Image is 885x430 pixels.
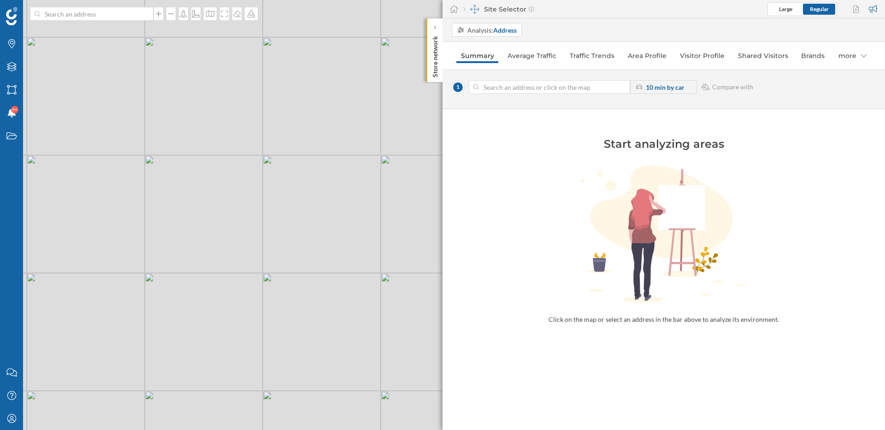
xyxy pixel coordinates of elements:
a: Average Traffic [503,48,560,63]
a: Area Profile [623,48,671,63]
a: Brands [796,48,829,63]
a: Shared Visitors [733,48,792,63]
div: Click on the map or select an address in the bar above to analyze its environment. [507,315,820,324]
a: Summary [456,48,498,63]
span: Regular [810,6,829,12]
span: Assistance [18,6,63,15]
span: 9+ [12,105,18,114]
img: Geoblink Logo [6,7,18,25]
strong: 10 min by car [646,83,684,91]
strong: Address [493,26,517,34]
span: Large [779,6,792,12]
span: 1 [452,81,464,93]
span: Compare with [712,82,753,92]
img: dashboards-manager.svg [470,5,479,14]
a: Visitor Profile [675,48,729,63]
div: Site Selector [463,5,534,14]
a: Traffic Trends [565,48,619,63]
div: Analysis: [467,25,517,35]
div: Start analyzing areas [516,137,811,151]
p: Store network [431,32,440,77]
div: more [834,48,871,63]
